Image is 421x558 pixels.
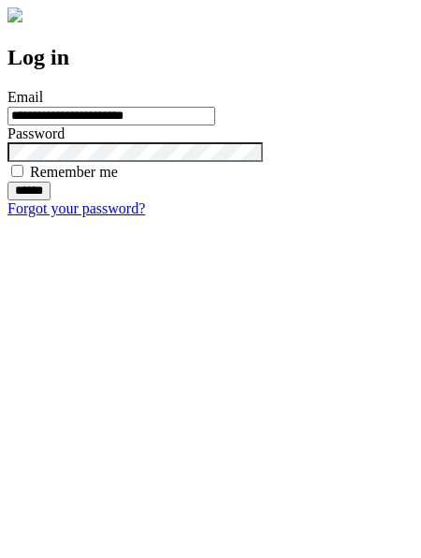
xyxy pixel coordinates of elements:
label: Remember me [30,164,118,180]
label: Password [7,125,65,141]
a: Forgot your password? [7,200,145,216]
h2: Log in [7,45,414,70]
label: Email [7,89,43,105]
img: logo-4e3dc11c47720685a147b03b5a06dd966a58ff35d612b21f08c02c0306f2b779.png [7,7,22,22]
